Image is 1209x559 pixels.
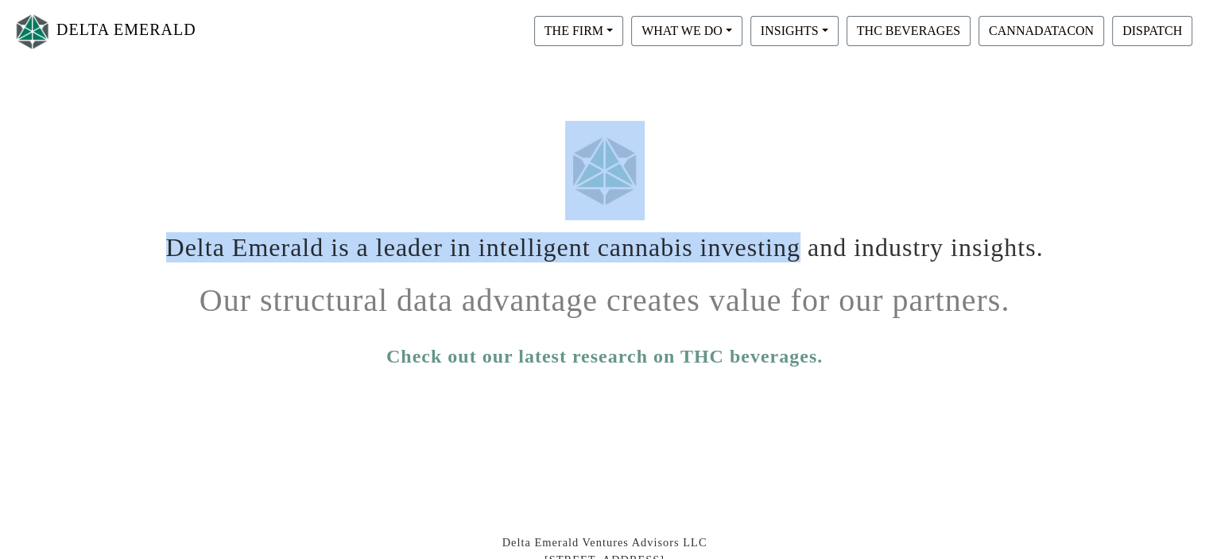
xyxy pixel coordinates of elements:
[1112,16,1192,46] button: DISPATCH
[843,23,975,37] a: THC BEVERAGES
[631,16,742,46] button: WHAT WE DO
[534,16,623,46] button: THE FIRM
[164,270,1046,320] h1: Our structural data advantage creates value for our partners.
[164,220,1046,262] h1: Delta Emerald is a leader in intelligent cannabis investing and industry insights.
[1108,23,1196,37] a: DISPATCH
[847,16,971,46] button: THC BEVERAGES
[975,23,1108,37] a: CANNADATACON
[13,6,196,56] a: DELTA EMERALD
[386,342,823,371] a: Check out our latest research on THC beverages.
[565,129,645,212] img: Logo
[978,16,1104,46] button: CANNADATACON
[750,16,839,46] button: INSIGHTS
[13,10,52,52] img: Logo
